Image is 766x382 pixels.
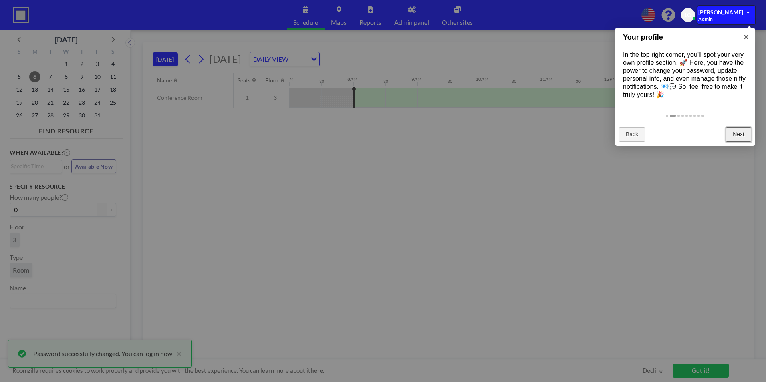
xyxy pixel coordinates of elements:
[623,32,735,43] h1: Your profile
[619,127,645,142] a: Back
[615,43,755,107] div: In the top right corner, you'll spot your very own profile section! 🚀 Here, you have the power to...
[726,127,751,142] a: Next
[685,12,691,19] span: LO
[737,28,755,46] a: ×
